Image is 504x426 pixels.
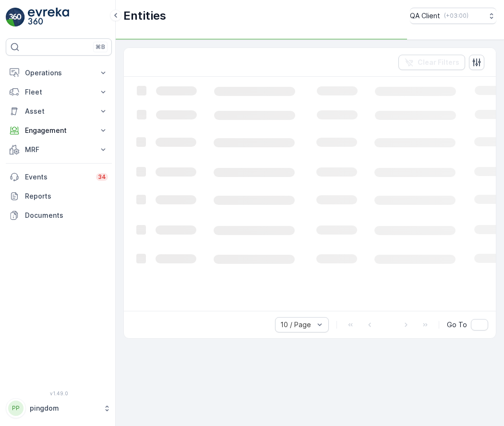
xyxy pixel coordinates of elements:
[8,401,24,416] div: PP
[25,145,93,154] p: MRF
[418,58,459,67] p: Clear Filters
[6,121,112,140] button: Engagement
[6,8,25,27] img: logo
[6,140,112,159] button: MRF
[6,206,112,225] a: Documents
[6,102,112,121] button: Asset
[6,187,112,206] a: Reports
[98,173,106,181] p: 34
[25,87,93,97] p: Fleet
[6,390,112,396] span: v 1.49.0
[30,403,98,413] p: pingdom
[447,320,467,330] span: Go To
[25,191,108,201] p: Reports
[410,11,440,21] p: QA Client
[96,43,105,51] p: ⌘B
[28,8,69,27] img: logo_light-DOdMpM7g.png
[6,83,112,102] button: Fleet
[444,12,468,20] p: ( +03:00 )
[25,68,93,78] p: Operations
[6,167,112,187] a: Events34
[6,398,112,418] button: PPpingdom
[6,63,112,83] button: Operations
[123,8,166,24] p: Entities
[25,106,93,116] p: Asset
[25,211,108,220] p: Documents
[25,172,90,182] p: Events
[398,55,465,70] button: Clear Filters
[410,8,496,24] button: QA Client(+03:00)
[25,126,93,135] p: Engagement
